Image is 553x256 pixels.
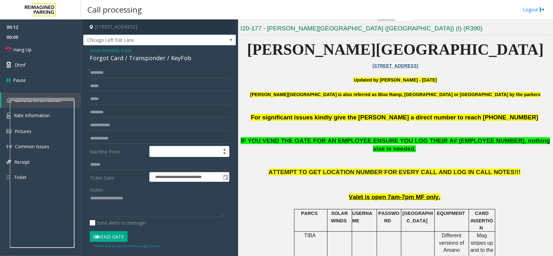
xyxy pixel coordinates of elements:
span: Issue [90,47,101,54]
span: SOLAR WINDS [331,211,348,223]
img: 'icon' [6,174,11,180]
img: 'icon' [6,160,11,164]
a: General Information [1,93,81,108]
span: IF YOU VEND THE GATE FOR AN EMPLOYEE ENSURE YOU LOG THEIR A# (EMPLOYEE NUMBER), nothing else is n... [241,137,550,152]
b: [PERSON_NAME][GEOGRAPHIC_DATA] is also referred as Blue Ramp, [GEOGRAPHIC_DATA] or [GEOGRAPHIC_DA... [250,92,541,97]
span: [PERSON_NAME][GEOGRAPHIC_DATA] [247,41,544,58]
img: logout [540,6,545,13]
img: 'icon' [6,129,11,133]
label: Send alerts to manager [90,219,146,226]
span: PARCS [301,211,317,216]
div: Forgot Card / Transponder / KeyFob [90,54,229,62]
span: USERNAME [352,211,373,223]
font: Updated by [PERSON_NAME] - [DATE] [354,77,437,83]
button: Vend Gate [90,231,128,242]
img: 'icon' [6,113,11,118]
span: Increase value [220,146,229,151]
span: [GEOGRAPHIC_DATA] [402,211,433,223]
span: Decrease value [220,151,229,157]
span: ATTEMPT TO GET LOCATION NUMBER FOR EVERY CALL AND LOG IN CALL NOTES!!! [269,169,521,175]
img: 'icon' [6,98,11,103]
span: Dtmf [15,61,26,68]
span: Hang Up [13,46,31,53]
span: . [414,145,416,152]
span: Chicago Left Exit Lane [84,35,205,45]
h3: I20-177 - [PERSON_NAME][GEOGRAPHIC_DATA] ([GEOGRAPHIC_DATA]) (I) (R390) [240,24,550,35]
span: Toggle popup [222,173,229,182]
h4: [STREET_ADDRESS] [83,19,236,35]
span: For significant issues kindly give the [PERSON_NAME] a direct number to reach [PHONE_NUMBER] [251,114,538,121]
a: Logout [523,6,545,13]
label: Notes: [90,184,104,193]
span: General Information [15,97,62,103]
label: Machine Price: [88,146,148,157]
small: Vend will be performed using 9 tone [93,243,159,248]
span: PASSWORD [378,211,399,223]
span: - [101,47,132,53]
span: Pause [13,77,26,83]
a: [STREET_ADDRESS] [373,63,418,68]
span: CARD INSERTION [471,211,493,230]
span: TIBA [304,233,316,238]
h3: Call processing [84,2,145,17]
span: Monthly Issue [102,47,132,54]
label: Ticket Date: [88,172,148,182]
span: EQUIPMENT [437,211,465,216]
span: Valet is open 7am-7pm MF only. [349,194,441,200]
img: 'icon' [6,144,12,149]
